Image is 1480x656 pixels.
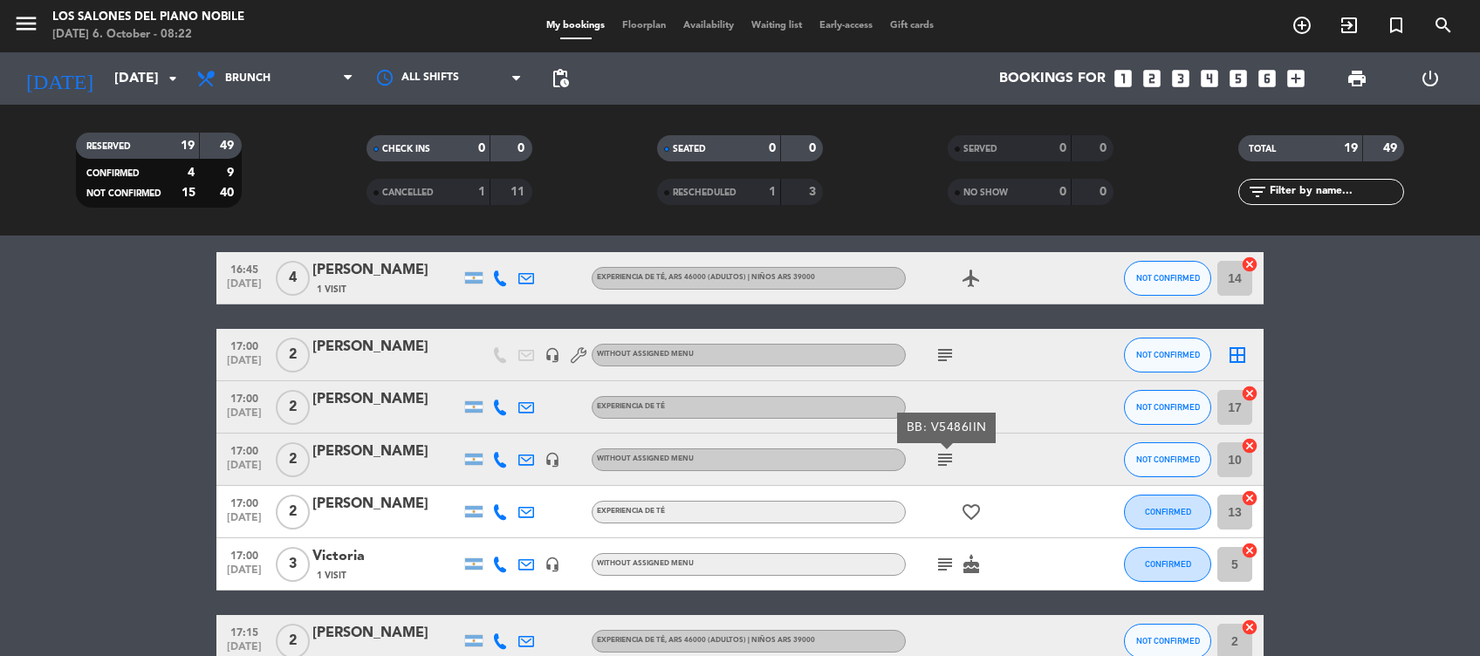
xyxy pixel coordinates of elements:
i: favorite_border [961,502,982,523]
span: 17:00 [223,335,266,355]
strong: 0 [1100,186,1110,198]
span: EXPERIENCIA DE TÉ [597,508,665,515]
i: turned_in_not [1386,15,1407,36]
span: NOT CONFIRMED [1136,350,1200,359]
span: TOTAL [1249,145,1276,154]
div: BB: V5486IIN [907,419,987,437]
span: SERVED [963,145,997,154]
span: Without assigned menu [597,351,694,358]
input: Filter by name... [1268,182,1403,202]
strong: 1 [769,186,776,198]
i: filter_list [1247,181,1268,202]
i: looks_4 [1198,67,1221,90]
span: 4 [276,261,310,296]
i: headset_mic [545,347,560,363]
span: Early-access [811,21,881,31]
strong: 4 [188,167,195,179]
strong: 0 [478,142,485,154]
span: , ARS 46000 (Adultos) | Niños ARS 39000 [665,637,815,644]
div: [PERSON_NAME] [312,336,461,359]
i: cancel [1241,385,1258,402]
i: cancel [1241,437,1258,454]
span: NOT CONFIRMED [86,189,161,198]
div: LOG OUT [1394,52,1467,105]
button: CONFIRMED [1124,495,1211,530]
span: SEATED [673,145,706,154]
strong: 19 [181,140,195,152]
span: [DATE] [223,407,266,427]
strong: 49 [1383,142,1401,154]
span: 2 [276,442,310,477]
span: 1 Visit [317,569,346,583]
strong: 15 [182,187,195,199]
span: Floorplan [613,21,675,31]
span: CONFIRMED [1145,559,1191,569]
div: [DATE] 6. October - 08:22 [52,26,244,44]
span: NOT CONFIRMED [1136,402,1200,412]
span: , ARS 46000 (Adultos) | Niños ARS 39000 [665,274,815,281]
i: add_circle_outline [1292,15,1312,36]
strong: 11 [510,186,528,198]
button: menu [13,10,39,43]
span: Availability [675,21,743,31]
button: NOT CONFIRMED [1124,442,1211,477]
span: 17:00 [223,544,266,564]
span: 17:00 [223,492,266,512]
i: arrow_drop_down [162,68,183,89]
span: My bookings [538,21,613,31]
strong: 19 [1344,142,1358,154]
i: looks_one [1112,67,1134,90]
strong: 0 [769,142,776,154]
span: Waiting list [743,21,811,31]
span: NOT CONFIRMED [1136,273,1200,283]
i: exit_to_app [1339,15,1360,36]
i: headset_mic [545,452,560,468]
strong: 40 [220,187,237,199]
span: 2 [276,390,310,425]
span: 17:15 [223,621,266,641]
div: [PERSON_NAME] [312,441,461,463]
i: cancel [1241,489,1258,507]
div: [PERSON_NAME] [312,259,461,282]
i: looks_6 [1256,67,1278,90]
i: cancel [1241,256,1258,273]
span: Brunch [225,72,271,85]
span: 2 [276,495,310,530]
span: Without assigned menu [597,560,694,567]
span: [DATE] [223,355,266,375]
span: NOT CONFIRMED [1136,454,1200,464]
i: border_all [1227,345,1248,366]
strong: 9 [227,167,237,179]
span: CHECK INS [382,145,430,154]
span: CANCELLED [382,188,434,197]
span: 17:00 [223,440,266,460]
button: NOT CONFIRMED [1124,261,1211,296]
i: search [1433,15,1454,36]
button: NOT CONFIRMED [1124,390,1211,425]
i: subject [935,449,956,470]
span: print [1346,68,1367,89]
i: looks_two [1141,67,1163,90]
i: cake [961,554,982,575]
span: pending_actions [550,68,571,89]
strong: 0 [1059,186,1066,198]
span: CONFIRMED [86,169,140,178]
span: [DATE] [223,512,266,532]
span: 1 Visit [317,283,346,297]
button: NOT CONFIRMED [1124,338,1211,372]
strong: 49 [220,140,237,152]
strong: 1 [478,186,485,198]
span: EXPERIENCIA DE TÉ [597,274,815,281]
i: cancel [1241,542,1258,559]
strong: 0 [517,142,528,154]
i: subject [935,345,956,366]
i: power_settings_new [1420,68,1441,89]
span: RESCHEDULED [673,188,737,197]
span: Bookings for [999,71,1106,87]
div: Los Salones del Piano Nobile [52,9,244,26]
div: [PERSON_NAME] [312,493,461,516]
span: Without assigned menu [597,455,694,462]
span: 17:00 [223,387,266,407]
span: CONFIRMED [1145,507,1191,516]
span: EXPERIENCIA DE TÉ [597,637,815,644]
